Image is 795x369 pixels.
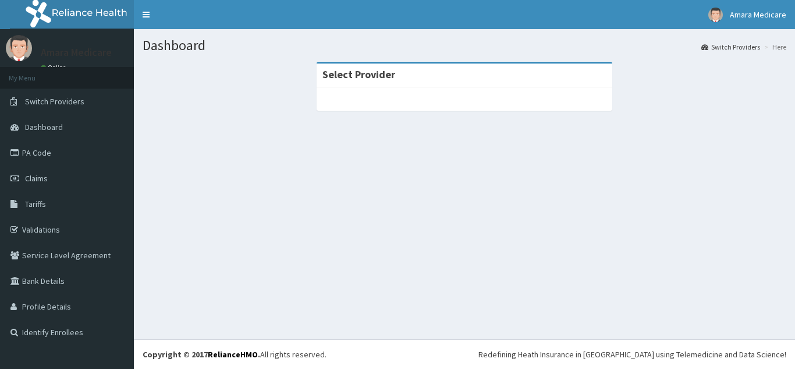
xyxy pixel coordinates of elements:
p: Amara Medicare [41,47,112,58]
strong: Copyright © 2017 . [143,349,260,360]
img: User Image [708,8,723,22]
span: Dashboard [25,122,63,132]
img: User Image [6,35,32,61]
strong: Select Provider [322,68,395,81]
li: Here [761,42,786,52]
div: Redefining Heath Insurance in [GEOGRAPHIC_DATA] using Telemedicine and Data Science! [478,349,786,360]
footer: All rights reserved. [134,339,795,369]
h1: Dashboard [143,38,786,53]
a: Switch Providers [701,42,760,52]
span: Amara Medicare [730,9,786,20]
a: Online [41,64,69,72]
span: Switch Providers [25,96,84,107]
span: Claims [25,173,48,184]
a: RelianceHMO [208,349,258,360]
span: Tariffs [25,199,46,209]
